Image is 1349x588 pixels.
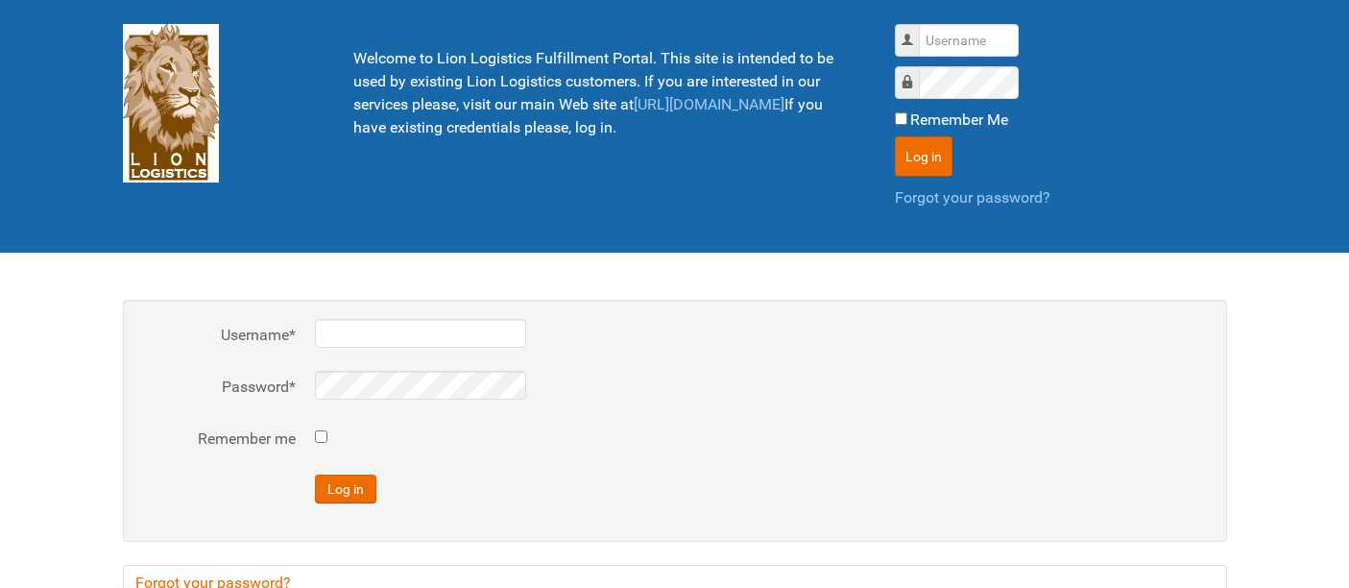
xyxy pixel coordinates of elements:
button: Log in [315,475,376,503]
a: [URL][DOMAIN_NAME] [634,95,784,113]
label: Password [914,72,915,73]
a: Forgot your password? [895,188,1050,207]
button: Log in [895,136,952,177]
label: Username [914,30,915,31]
img: Lion Logistics [123,24,219,183]
label: Username [142,324,296,347]
label: Remember me [142,428,296,451]
input: Username [919,24,1019,57]
label: Password [142,376,296,399]
p: Welcome to Lion Logistics Fulfillment Portal. This site is intended to be used by existing Lion L... [353,47,847,139]
a: Lion Logistics [123,93,219,111]
label: Remember Me [910,109,1008,132]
